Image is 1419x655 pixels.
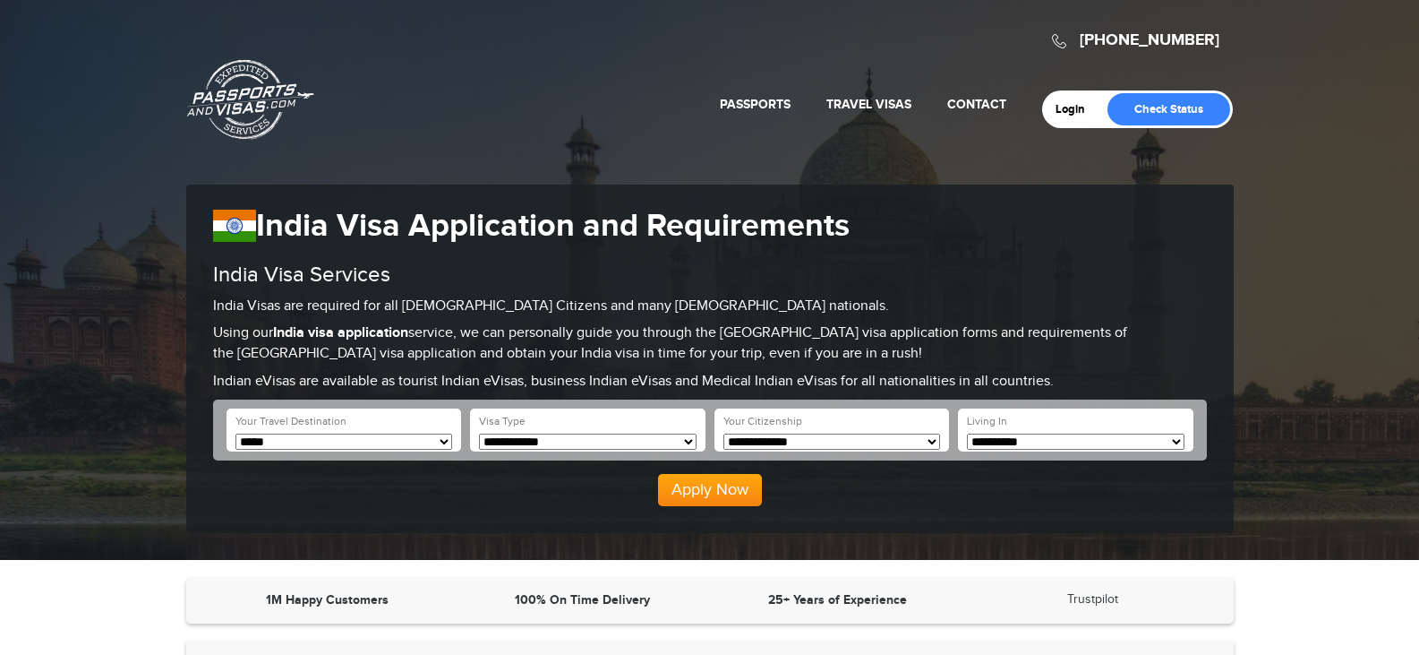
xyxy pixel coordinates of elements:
[273,324,408,341] strong: India visa application
[967,414,1007,429] label: Living In
[213,263,1207,287] h3: India Visa Services
[768,592,907,608] strong: 25+ Years of Experience
[826,97,911,112] a: Travel Visas
[235,414,346,429] label: Your Travel Destination
[1067,592,1118,607] a: Trustpilot
[213,323,1207,365] p: Using our service, we can personally guide you through the [GEOGRAPHIC_DATA] visa application for...
[266,592,389,608] strong: 1M Happy Customers
[515,592,650,608] strong: 100% On Time Delivery
[1107,93,1230,125] a: Check Status
[213,207,1207,246] h1: India Visa Application and Requirements
[479,414,526,429] label: Visa Type
[187,59,314,140] a: Passports & [DOMAIN_NAME]
[947,97,1006,112] a: Contact
[1056,102,1098,116] a: Login
[720,97,791,112] a: Passports
[213,372,1207,392] p: Indian eVisas are available as tourist Indian eVisas, business Indian eVisas and Medical Indian e...
[658,474,762,506] button: Apply Now
[213,297,1207,317] p: India Visas are required for all [DEMOGRAPHIC_DATA] Citizens and many [DEMOGRAPHIC_DATA] nationals.
[1080,30,1219,50] a: [PHONE_NUMBER]
[723,414,802,429] label: Your Citizenship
